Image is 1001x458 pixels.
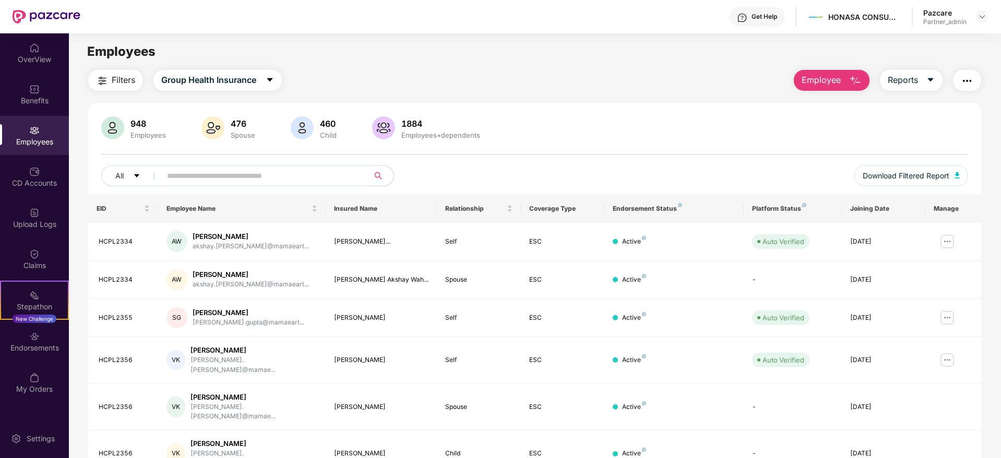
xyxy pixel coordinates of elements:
[166,396,186,417] div: VK
[88,70,143,91] button: Filters
[737,13,747,23] img: svg+xml;base64,PHN2ZyBpZD0iSGVscC0zMngzMiIgeG1sbnM9Imh0dHA6Ly93d3cudzMub3JnLzIwMDAvc3ZnIiB3aWR0aD...
[445,313,512,323] div: Self
[622,275,646,285] div: Active
[529,355,596,365] div: ESC
[978,13,986,21] img: svg+xml;base64,PHN2ZyBpZD0iRHJvcGRvd24tMzJ4MzIiIHhtbG5zPSJodHRwOi8vd3d3LnczLm9yZy8yMDAwL3N2ZyIgd2...
[201,116,224,139] img: svg+xml;base64,PHN2ZyB4bWxucz0iaHR0cDovL3d3dy53My5vcmcvMjAwMC9zdmciIHhtbG5zOnhsaW5rPSJodHRwOi8vd3...
[939,352,956,368] img: manageButton
[368,172,388,180] span: search
[29,372,40,383] img: svg+xml;base64,PHN2ZyBpZD0iTXlfT3JkZXJzIiBkYXRhLW5hbWU9Ik15IE9yZGVycyIgeG1sbnM9Imh0dHA6Ly93d3cudz...
[115,170,124,182] span: All
[29,125,40,136] img: svg+xml;base64,PHN2ZyBpZD0iRW1wbG95ZWVzIiB4bWxucz0iaHR0cDovL3d3dy53My5vcmcvMjAwMC9zdmciIHdpZHRoPS...
[97,204,142,213] span: EID
[794,70,869,91] button: Employee
[326,195,437,223] th: Insured Name
[399,118,482,129] div: 1884
[939,309,956,326] img: manageButton
[193,270,309,280] div: [PERSON_NAME]
[762,236,804,247] div: Auto Verified
[99,402,150,412] div: HCPL2356
[445,355,512,365] div: Self
[193,308,304,318] div: [PERSON_NAME]
[29,249,40,259] img: svg+xml;base64,PHN2ZyBpZD0iQ2xhaW0iIHhtbG5zPSJodHRwOi8vd3d3LnczLm9yZy8yMDAwL3N2ZyIgd2lkdGg9IjIwIi...
[613,204,735,213] div: Endorsement Status
[850,355,917,365] div: [DATE]
[190,355,317,375] div: [PERSON_NAME].[PERSON_NAME]@mamae...
[863,170,949,182] span: Download Filtered Report
[318,118,339,129] div: 460
[23,433,58,444] div: Settings
[291,116,314,139] img: svg+xml;base64,PHN2ZyB4bWxucz0iaHR0cDovL3d3dy53My5vcmcvMjAwMC9zdmciIHhtbG5zOnhsaW5rPSJodHRwOi8vd3...
[828,12,901,22] div: HONASA CONSUMER LIMITED
[229,131,257,139] div: Spouse
[368,165,394,186] button: search
[193,232,309,242] div: [PERSON_NAME]
[101,116,124,139] img: svg+xml;base64,PHN2ZyB4bWxucz0iaHR0cDovL3d3dy53My5vcmcvMjAwMC9zdmciIHhtbG5zOnhsaW5rPSJodHRwOi8vd3...
[939,233,956,250] img: manageButton
[87,44,156,59] span: Employees
[437,195,520,223] th: Relationship
[166,349,186,370] div: VK
[622,313,646,323] div: Active
[153,70,282,91] button: Group Health Insurancecaret-down
[850,237,917,247] div: [DATE]
[29,84,40,94] img: svg+xml;base64,PHN2ZyBpZD0iQmVuZWZpdHMiIHhtbG5zPSJodHRwOi8vd3d3LnczLm9yZy8yMDAwL3N2ZyIgd2lkdGg9Ij...
[128,118,168,129] div: 948
[445,204,504,213] span: Relationship
[850,275,917,285] div: [DATE]
[622,355,646,365] div: Active
[29,208,40,218] img: svg+xml;base64,PHN2ZyBpZD0iVXBsb2FkX0xvZ3MiIGRhdGEtbmFtZT0iVXBsb2FkIExvZ3MiIHhtbG5zPSJodHRwOi8vd3...
[529,237,596,247] div: ESC
[925,195,981,223] th: Manage
[762,355,804,365] div: Auto Verified
[445,402,512,412] div: Spouse
[193,242,309,251] div: akshay.[PERSON_NAME]@mamaeart...
[166,231,187,252] div: AW
[29,290,40,300] img: svg+xml;base64,PHN2ZyB4bWxucz0iaHR0cDovL3d3dy53My5vcmcvMjAwMC9zdmciIHdpZHRoPSIyMSIgaGVpZ2h0PSIyMC...
[955,172,960,178] img: svg+xml;base64,PHN2ZyB4bWxucz0iaHR0cDovL3d3dy53My5vcmcvMjAwMC9zdmciIHhtbG5zOnhsaW5rPSJodHRwOi8vd3...
[850,313,917,323] div: [DATE]
[99,313,150,323] div: HCPL2355
[1,302,68,312] div: Stepathon
[88,195,158,223] th: EID
[13,10,80,23] img: New Pazcare Logo
[445,275,512,285] div: Spouse
[961,75,973,87] img: svg+xml;base64,PHN2ZyB4bWxucz0iaHR0cDovL3d3dy53My5vcmcvMjAwMC9zdmciIHdpZHRoPSIyNCIgaGVpZ2h0PSIyNC...
[678,203,682,207] img: svg+xml;base64,PHN2ZyB4bWxucz0iaHR0cDovL3d3dy53My5vcmcvMjAwMC9zdmciIHdpZHRoPSI4IiBoZWlnaHQ9IjgiIH...
[926,76,935,85] span: caret-down
[622,402,646,412] div: Active
[752,13,777,21] div: Get Help
[96,75,109,87] img: svg+xml;base64,PHN2ZyB4bWxucz0iaHR0cDovL3d3dy53My5vcmcvMjAwMC9zdmciIHdpZHRoPSIyNCIgaGVpZ2h0PSIyNC...
[334,355,429,365] div: [PERSON_NAME]
[128,131,168,139] div: Employees
[99,275,150,285] div: HCPL2334
[854,165,968,186] button: Download Filtered Report
[190,439,317,449] div: [PERSON_NAME]
[849,75,862,87] img: svg+xml;base64,PHN2ZyB4bWxucz0iaHR0cDovL3d3dy53My5vcmcvMjAwMC9zdmciIHhtbG5zOnhsaW5rPSJodHRwOi8vd3...
[158,195,326,223] th: Employee Name
[161,74,256,87] span: Group Health Insurance
[802,74,841,87] span: Employee
[923,18,967,26] div: Partner_admin
[642,401,646,405] img: svg+xml;base64,PHN2ZyB4bWxucz0iaHR0cDovL3d3dy53My5vcmcvMjAwMC9zdmciIHdpZHRoPSI4IiBoZWlnaHQ9IjgiIH...
[99,237,150,247] div: HCPL2334
[888,74,918,87] span: Reports
[334,402,429,412] div: [PERSON_NAME]
[521,195,604,223] th: Coverage Type
[752,204,833,213] div: Platform Status
[190,392,317,402] div: [PERSON_NAME]
[193,280,309,290] div: akshay.[PERSON_NAME]@mamaeart...
[399,131,482,139] div: Employees+dependents
[318,131,339,139] div: Child
[642,354,646,358] img: svg+xml;base64,PHN2ZyB4bWxucz0iaHR0cDovL3d3dy53My5vcmcvMjAwMC9zdmciIHdpZHRoPSI4IiBoZWlnaHQ9IjgiIH...
[445,237,512,247] div: Self
[529,313,596,323] div: ESC
[190,345,317,355] div: [PERSON_NAME]
[529,402,596,412] div: ESC
[850,402,917,412] div: [DATE]
[266,76,274,85] span: caret-down
[166,204,309,213] span: Employee Name
[334,237,429,247] div: [PERSON_NAME]...
[193,318,304,328] div: [PERSON_NAME].gupta@mamaeart...
[29,43,40,53] img: svg+xml;base64,PHN2ZyBpZD0iSG9tZSIgeG1sbnM9Imh0dHA6Ly93d3cudzMub3JnLzIwMDAvc3ZnIiB3aWR0aD0iMjAiIG...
